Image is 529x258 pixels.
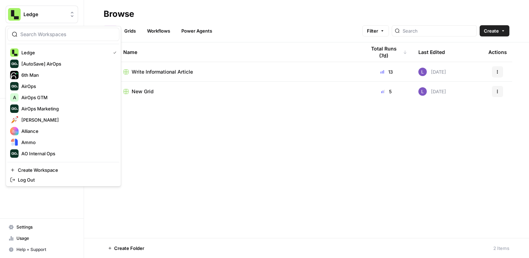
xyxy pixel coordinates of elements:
a: Write Informational Article [123,68,355,75]
div: 5 [366,88,407,95]
a: Usage [6,233,78,244]
span: Ledge [23,11,66,18]
span: Usage [16,235,75,242]
img: Ammo Logo [10,138,19,147]
img: Ledge Logo [8,8,21,21]
span: Write Informational Article [132,68,193,75]
span: A [13,94,16,101]
span: Filter [367,27,378,34]
img: 6th Man Logo [10,71,19,79]
span: Log Out [18,176,114,183]
img: AirOps Marketing Logo [10,104,19,113]
span: Ledge [21,49,107,56]
span: Help + Support [16,246,75,253]
div: Last Edited [418,42,445,62]
a: Workflows [143,25,174,36]
button: Create Folder [104,243,148,254]
a: Log Out [7,175,119,185]
a: Grids [120,25,140,36]
div: Browse [104,8,134,20]
span: Create Workspace [18,167,114,174]
button: Filter [362,25,389,36]
img: rn7sh892ioif0lo51687sih9ndqw [418,68,427,76]
img: Alex Testing Logo [10,116,19,124]
span: New Grid [132,88,154,95]
a: New Grid [123,88,355,95]
div: Name [123,42,355,62]
button: Help + Support [6,244,78,255]
button: Workspace: Ledge [6,6,78,23]
a: Power Agents [177,25,216,36]
img: AirOps Logo [10,82,19,90]
span: 6th Man [21,72,114,79]
div: [DATE] [418,68,446,76]
div: 13 [366,68,407,75]
button: Create [480,25,509,36]
span: [AutoSave] AirOps [21,60,114,67]
span: [PERSON_NAME] [21,116,114,123]
span: AirOps [21,83,114,90]
img: AO Internal Ops Logo [10,149,19,158]
a: All [104,25,117,36]
img: Alliance Logo [10,127,19,135]
img: rn7sh892ioif0lo51687sih9ndqw [418,87,427,96]
div: 2 Items [493,245,509,252]
div: Workspace: Ledge [6,26,121,186]
div: [DATE] [418,87,446,96]
input: Search Workspaces [20,31,115,38]
span: Settings [16,224,75,230]
span: Ammo [21,139,114,146]
input: Search [403,27,474,34]
a: Create Workspace [7,165,119,175]
span: AO Internal Ops [21,150,114,157]
img: [AutoSave] AirOps Logo [10,60,19,68]
a: Settings [6,222,78,233]
span: Create [484,27,499,34]
span: AirOps Marketing [21,105,114,112]
span: Alliance [21,128,114,135]
div: Total Runs (7d) [366,42,407,62]
span: Create Folder [114,245,144,252]
img: Ledge Logo [10,48,19,57]
span: AirOps GTM [21,94,114,101]
div: Actions [488,42,507,62]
